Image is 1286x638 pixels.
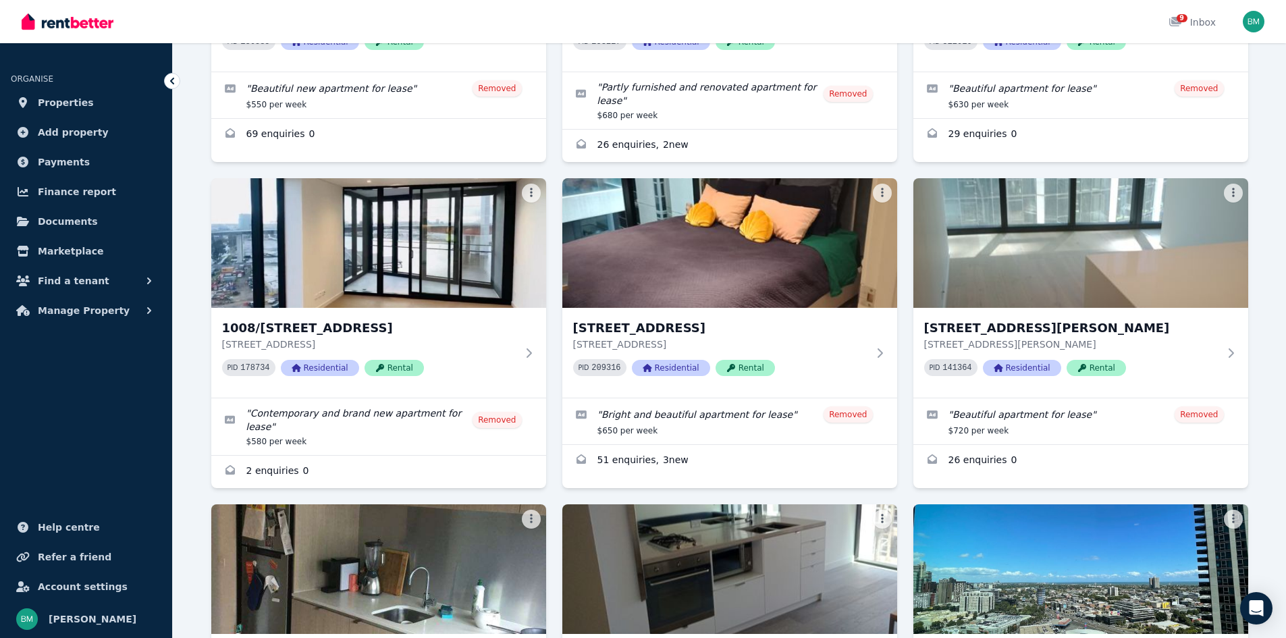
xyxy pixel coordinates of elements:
[562,445,897,477] a: Enquiries for 1115/7 Claremont Street, South Yarra
[211,119,546,151] a: Enquiries for 809/38 Rose Lane, MELBOURNE
[11,543,161,570] a: Refer a friend
[38,579,128,595] span: Account settings
[591,363,620,373] code: 209316
[1240,592,1272,624] div: Open Intercom Messenger
[38,184,116,200] span: Finance report
[1224,510,1243,529] button: More options
[38,243,103,259] span: Marketplace
[211,504,546,634] img: 1209/97 Palmerston Crescent, South Melbourne
[1169,16,1216,29] div: Inbox
[211,178,546,398] a: 1008/103 South Wharf Drive, Docklands1008/[STREET_ADDRESS][STREET_ADDRESS]PID 178734ResidentialRe...
[240,363,269,373] code: 178734
[924,338,1218,351] p: [STREET_ADDRESS][PERSON_NAME]
[11,238,161,265] a: Marketplace
[573,319,867,338] h3: [STREET_ADDRESS]
[873,184,892,203] button: More options
[1224,184,1243,203] button: More options
[11,149,161,176] a: Payments
[873,510,892,529] button: More options
[222,319,516,338] h3: 1008/[STREET_ADDRESS]
[365,360,424,376] span: Rental
[11,297,161,324] button: Manage Property
[38,124,109,140] span: Add property
[11,267,161,294] button: Find a tenant
[913,504,1248,634] img: 2106w/11 Bale Circuit Street, Southbank
[930,364,940,371] small: PID
[38,302,130,319] span: Manage Property
[211,178,546,308] img: 1008/103 South Wharf Drive, Docklands
[562,130,897,162] a: Enquiries for 904/38 Rose Lane, Melbourne
[281,360,359,376] span: Residential
[11,178,161,205] a: Finance report
[983,360,1061,376] span: Residential
[913,178,1248,308] img: 1209/18 Hoff Blvd, Southbank
[11,573,161,600] a: Account settings
[573,338,867,351] p: [STREET_ADDRESS]
[11,74,53,84] span: ORGANISE
[1243,11,1264,32] img: Brendan Meng
[222,338,516,351] p: [STREET_ADDRESS]
[579,364,589,371] small: PID
[38,549,111,565] span: Refer a friend
[16,608,38,630] img: Brendan Meng
[38,273,109,289] span: Find a tenant
[522,510,541,529] button: More options
[1177,14,1187,22] span: 9
[632,360,710,376] span: Residential
[716,360,775,376] span: Rental
[38,519,100,535] span: Help centre
[942,363,971,373] code: 141364
[11,89,161,116] a: Properties
[11,514,161,541] a: Help centre
[22,11,113,32] img: RentBetter
[562,178,897,308] img: 1115/7 Claremont Street, South Yarra
[913,445,1248,477] a: Enquiries for 1209/18 Hoff Blvd, Southbank
[211,456,546,488] a: Enquiries for 1008/103 South Wharf Drive, Docklands
[913,398,1248,444] a: Edit listing: Beautiful apartment for lease
[562,178,897,398] a: 1115/7 Claremont Street, South Yarra[STREET_ADDRESS][STREET_ADDRESS]PID 209316ResidentialRental
[211,398,546,455] a: Edit listing: Contemporary and brand new apartment for lease
[38,95,94,111] span: Properties
[38,213,98,230] span: Documents
[522,184,541,203] button: More options
[913,72,1248,118] a: Edit listing: Beautiful apartment for lease
[11,119,161,146] a: Add property
[913,178,1248,398] a: 1209/18 Hoff Blvd, Southbank[STREET_ADDRESS][PERSON_NAME][STREET_ADDRESS][PERSON_NAME]PID 141364R...
[913,119,1248,151] a: Enquiries for 1001/327 La Trobe Street, Melbourne
[562,398,897,444] a: Edit listing: Bright and beautiful apartment for lease
[924,319,1218,338] h3: [STREET_ADDRESS][PERSON_NAME]
[38,154,90,170] span: Payments
[49,611,136,627] span: [PERSON_NAME]
[11,208,161,235] a: Documents
[562,72,897,129] a: Edit listing: Partly furnished and renovated apartment for lease
[211,72,546,118] a: Edit listing: Beautiful new apartment for lease
[1067,360,1126,376] span: Rental
[562,504,897,634] img: 1301/327 La Trobe, Melbourne
[227,364,238,371] small: PID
